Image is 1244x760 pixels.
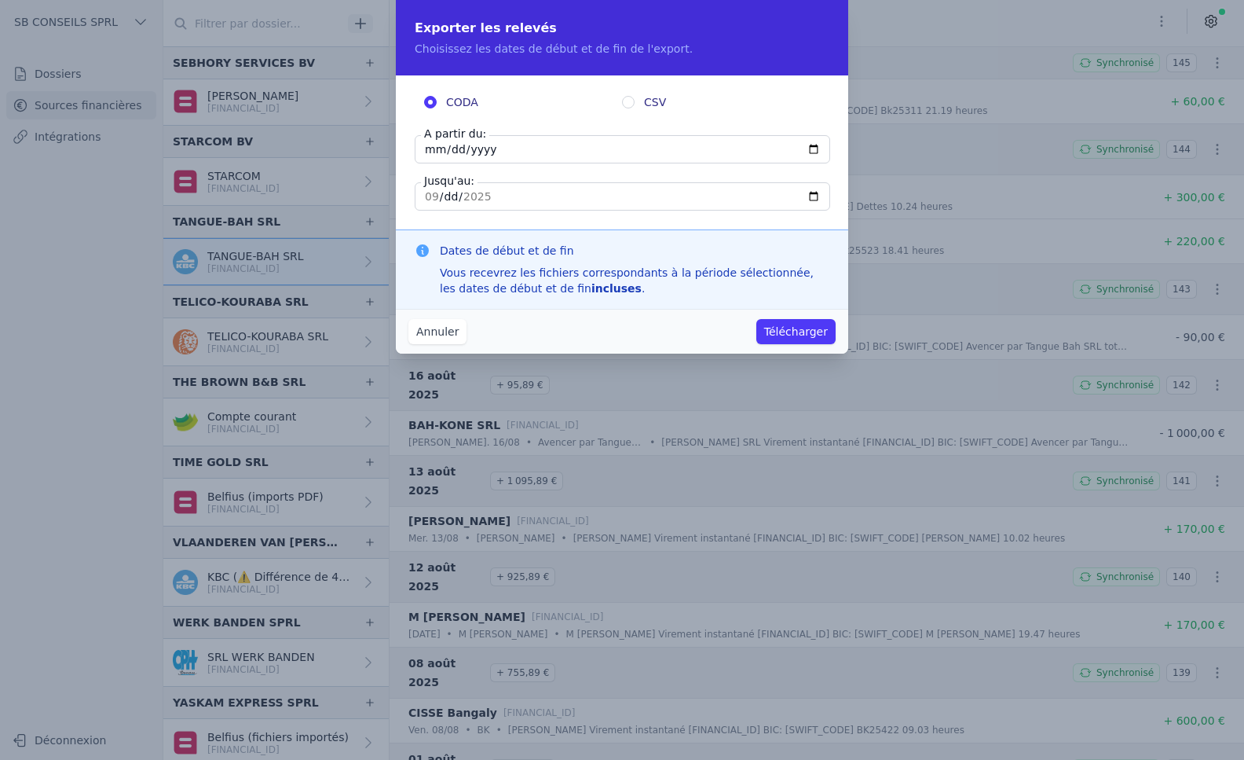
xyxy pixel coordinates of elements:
[591,282,642,295] strong: incluses
[415,41,829,57] p: Choisissez les dates de début et de fin de l'export.
[421,126,489,141] label: A partir du:
[644,94,666,110] span: CSV
[446,94,478,110] span: CODA
[440,243,829,259] h3: Dates de début et de fin
[622,96,635,108] input: CSV
[440,265,829,296] div: Vous recevrez les fichiers correspondants à la période sélectionnée, les dates de début et de fin .
[415,19,829,38] h2: Exporter les relevés
[424,96,437,108] input: CODA
[421,173,477,189] label: Jusqu'au:
[408,319,466,344] button: Annuler
[424,94,622,110] label: CODA
[756,319,836,344] button: Télécharger
[622,94,820,110] label: CSV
